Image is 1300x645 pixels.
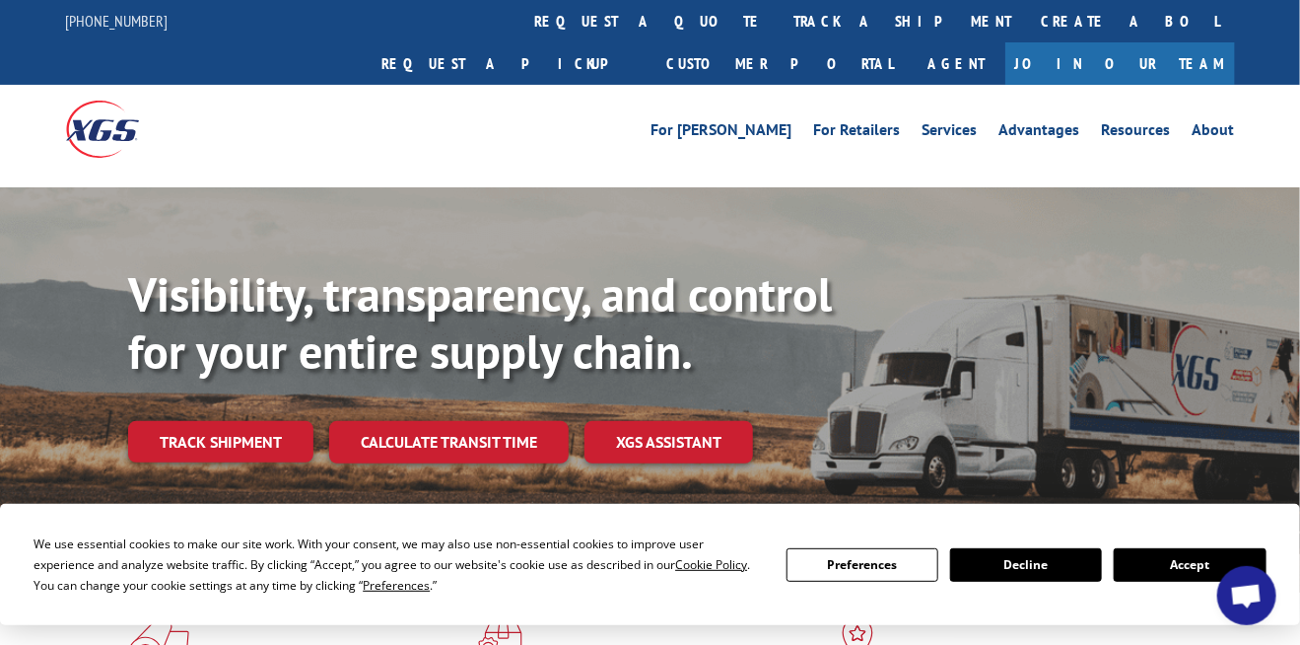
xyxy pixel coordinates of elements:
[1102,122,1171,144] a: Resources
[34,534,762,596] div: We use essential cookies to make our site work. With your consent, we may also use non-essential ...
[1005,42,1235,85] a: Join Our Team
[652,42,909,85] a: Customer Portal
[814,122,901,144] a: For Retailers
[923,122,978,144] a: Services
[368,42,652,85] a: Request a pickup
[66,11,169,31] a: [PHONE_NUMBER]
[675,556,747,573] span: Cookie Policy
[651,122,792,144] a: For [PERSON_NAME]
[128,421,313,463] a: Track shipment
[1114,548,1266,582] button: Accept
[1217,566,1276,625] div: Open chat
[329,421,569,464] a: Calculate transit time
[950,548,1102,582] button: Decline
[363,577,430,594] span: Preferences
[999,122,1080,144] a: Advantages
[787,548,938,582] button: Preferences
[584,421,753,464] a: XGS ASSISTANT
[128,263,832,382] b: Visibility, transparency, and control for your entire supply chain.
[909,42,1005,85] a: Agent
[1193,122,1235,144] a: About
